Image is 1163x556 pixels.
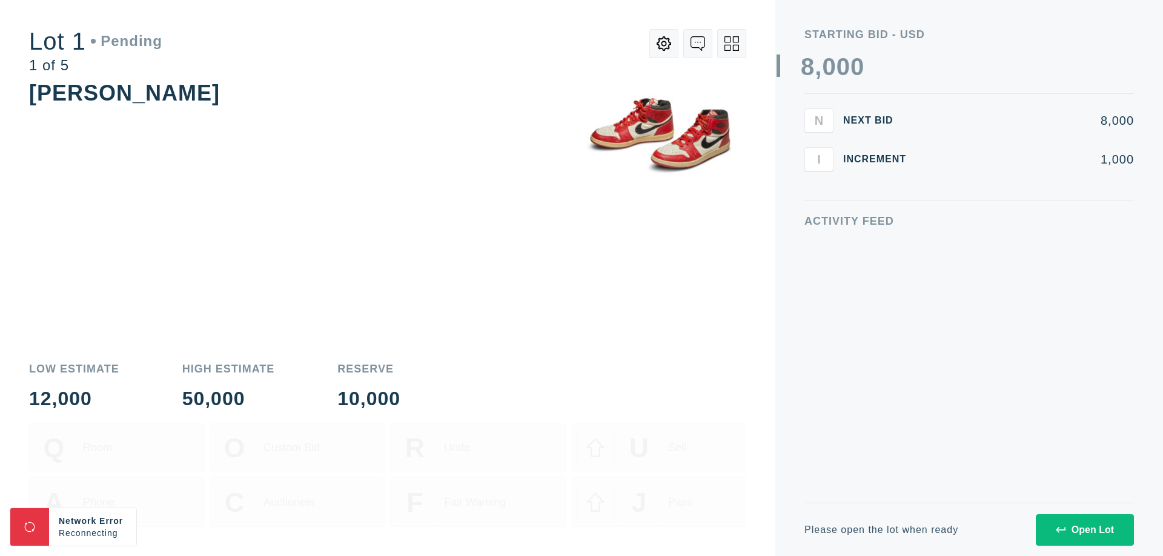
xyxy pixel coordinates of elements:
[1056,525,1114,535] div: Open Lot
[804,29,1134,40] div: Starting Bid - USD
[815,113,823,127] span: N
[29,363,119,374] div: Low Estimate
[817,152,821,166] span: I
[29,81,220,105] div: [PERSON_NAME]
[59,515,127,527] div: Network Error
[29,58,162,73] div: 1 of 5
[801,55,815,79] div: 8
[121,528,124,538] span: .
[337,363,400,374] div: Reserve
[926,153,1134,165] div: 1,000
[1036,514,1134,546] button: Open Lot
[29,389,119,408] div: 12,000
[850,55,864,79] div: 0
[124,528,127,538] span: .
[804,216,1134,227] div: Activity Feed
[822,55,836,79] div: 0
[59,527,127,539] div: Reconnecting
[804,147,833,171] button: I
[337,389,400,408] div: 10,000
[804,525,958,535] div: Please open the lot when ready
[29,29,162,53] div: Lot 1
[843,116,916,125] div: Next Bid
[118,528,121,538] span: .
[182,389,275,408] div: 50,000
[815,55,822,297] div: ,
[182,363,275,374] div: High Estimate
[91,34,162,48] div: Pending
[843,154,916,164] div: Increment
[926,114,1134,127] div: 8,000
[837,55,850,79] div: 0
[804,108,833,133] button: N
